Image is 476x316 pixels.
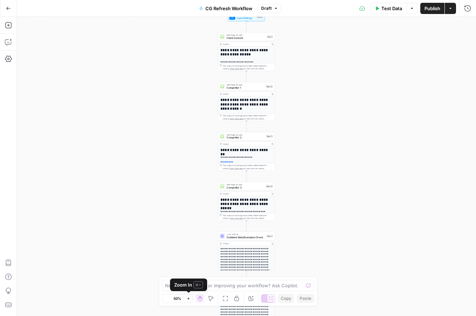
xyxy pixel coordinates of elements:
[230,117,244,119] span: Copy the output
[230,167,244,170] span: Copy the output
[265,185,273,188] div: Step 12
[297,294,314,303] button: Paste
[266,135,273,138] div: Step 11
[223,114,273,120] div: This output is too large & has been abbreviated for review. to view the full content.
[195,3,257,14] button: CG Refresh Workflow
[246,171,247,181] g: Edge from step_11 to step_12
[223,92,269,95] div: Output
[205,5,252,12] span: CG Refresh Workflow
[381,5,402,12] span: Test Data
[265,85,273,88] div: Step 10
[261,5,272,12] span: Draft
[278,294,294,303] button: Copy
[230,217,244,219] span: Copy the output
[266,234,273,238] div: Step 2
[300,295,311,302] span: Paste
[223,64,273,70] div: This output is too large & has been abbreviated for review. to view the full content.
[226,83,264,86] span: Web Page Scrape
[226,36,265,40] span: Client Content
[226,133,264,136] span: Web Page Scrape
[226,183,264,186] span: Web Page Scrape
[226,86,264,89] span: Competitor 1
[226,233,265,236] span: LLM · GPT-4o
[424,5,440,12] span: Publish
[218,12,275,21] div: Input SettingsInputs
[223,164,273,170] div: This output is too large & has been abbreviated for review. to view the full content.
[230,68,244,70] span: Copy the output
[237,16,255,20] span: Input Settings
[246,270,247,281] g: Edge from step_2 to step_3
[226,186,264,189] span: Competitor 3
[223,142,269,145] div: Output
[420,3,444,14] button: Publish
[223,242,269,245] div: Output
[223,43,269,46] div: Output
[246,121,247,131] g: Edge from step_10 to step_11
[226,136,264,139] span: Competitor 2
[281,295,291,302] span: Copy
[226,235,265,239] span: Outdated Stats/Examples Check
[223,214,273,220] div: This output is too large & has been abbreviated for review. to view the full content.
[223,192,269,195] div: Output
[256,15,263,18] div: Inputs
[246,21,247,32] g: Edge from start to step_1
[258,4,281,13] button: Draft
[246,71,247,82] g: Edge from step_1 to step_10
[267,35,273,38] div: Step 1
[370,3,406,14] button: Test Data
[226,34,265,36] span: Web Page Scrape
[246,221,247,231] g: Edge from step_12 to step_2
[174,296,181,301] span: 50%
